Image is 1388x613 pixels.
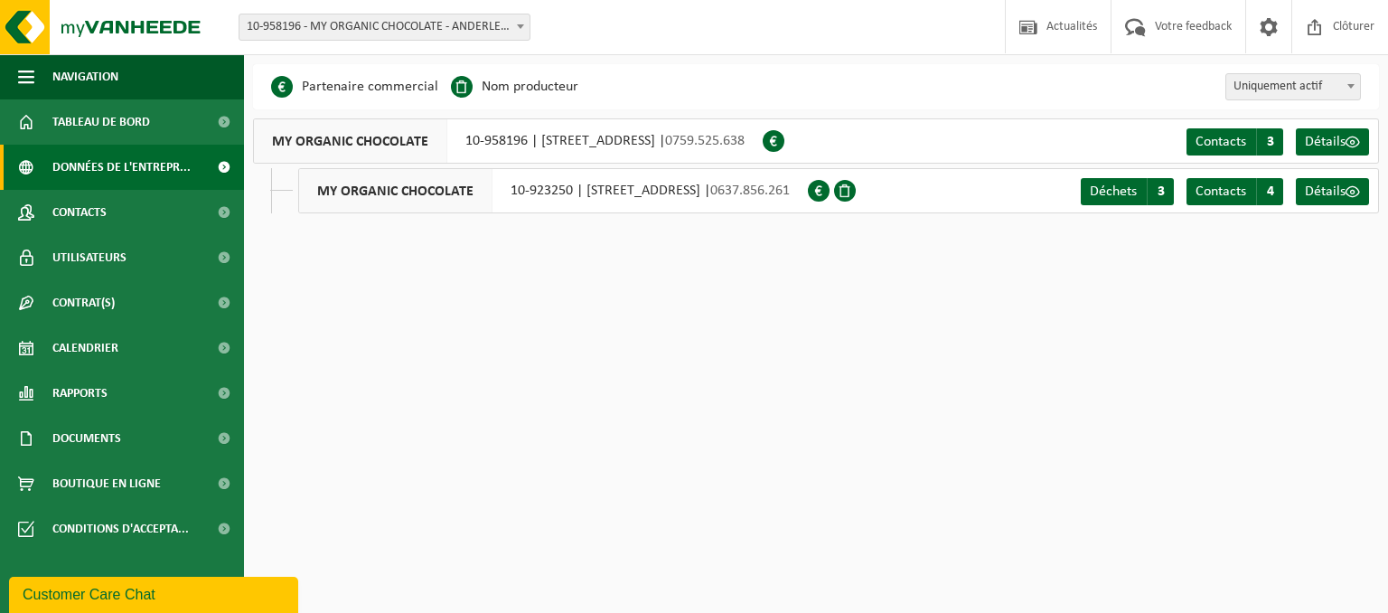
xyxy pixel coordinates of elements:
a: Détails [1296,178,1369,205]
span: Documents [52,416,121,461]
span: Tableau de bord [52,99,150,145]
span: Boutique en ligne [52,461,161,506]
a: Contacts 3 [1186,128,1283,156]
span: 10-958196 - MY ORGANIC CHOCOLATE - ANDERLECHT [239,14,530,40]
span: Données de l'entrepr... [52,145,191,190]
li: Partenaire commercial [271,73,438,100]
iframe: chat widget [9,573,302,613]
span: Conditions d'accepta... [52,506,189,552]
span: Contacts [1196,184,1246,199]
div: 10-923250 | [STREET_ADDRESS] | [298,168,808,213]
span: Déchets [1090,184,1137,199]
li: Nom producteur [451,73,578,100]
div: 10-958196 | [STREET_ADDRESS] | [253,118,763,164]
span: 4 [1256,178,1283,205]
a: Contacts 4 [1186,178,1283,205]
span: Uniquement actif [1226,74,1360,99]
a: Déchets 3 [1081,178,1174,205]
span: Contrat(s) [52,280,115,325]
span: MY ORGANIC CHOCOLATE [254,119,447,163]
span: MY ORGANIC CHOCOLATE [299,169,492,212]
span: Utilisateurs [52,235,127,280]
span: Détails [1305,135,1346,149]
span: Rapports [52,371,108,416]
span: Calendrier [52,325,118,371]
span: Contacts [1196,135,1246,149]
span: Uniquement actif [1225,73,1361,100]
span: 0759.525.638 [665,134,745,148]
span: 10-958196 - MY ORGANIC CHOCOLATE - ANDERLECHT [239,14,530,41]
span: 3 [1147,178,1174,205]
span: 3 [1256,128,1283,156]
span: Contacts [52,190,107,235]
span: 0637.856.261 [710,184,790,198]
span: Détails [1305,184,1346,199]
span: Navigation [52,54,118,99]
a: Détails [1296,128,1369,156]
